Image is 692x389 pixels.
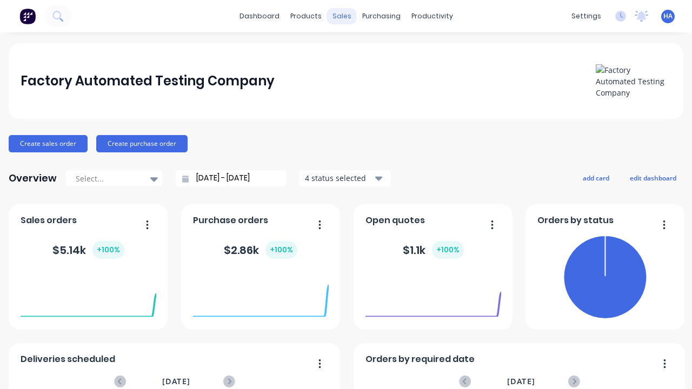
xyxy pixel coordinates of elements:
button: Create sales order [9,135,88,152]
div: Factory Automated Testing Company [21,70,275,92]
div: $ 5.14k [52,241,124,259]
div: + 100 % [432,241,464,259]
span: Orders by status [537,214,614,227]
span: [DATE] [162,375,190,387]
img: Factory Automated Testing Company [596,64,671,98]
img: Factory [19,8,36,24]
span: HA [663,11,673,21]
div: Overview [9,167,57,189]
div: 4 status selected [305,172,373,184]
div: settings [566,8,607,24]
button: Create purchase order [96,135,188,152]
div: $ 1.1k [403,241,464,259]
span: Sales orders [21,214,77,227]
span: Orders by required date [365,353,475,366]
div: purchasing [357,8,406,24]
span: Purchase orders [193,214,268,227]
span: Open quotes [365,214,425,227]
div: + 100 % [265,241,297,259]
a: dashboard [234,8,285,24]
div: productivity [406,8,458,24]
div: sales [327,8,357,24]
button: 4 status selected [299,170,391,186]
button: edit dashboard [623,171,683,185]
div: products [285,8,327,24]
span: [DATE] [507,375,535,387]
div: $ 2.86k [224,241,297,259]
button: add card [576,171,616,185]
span: Deliveries scheduled [21,353,115,366]
div: + 100 % [92,241,124,259]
